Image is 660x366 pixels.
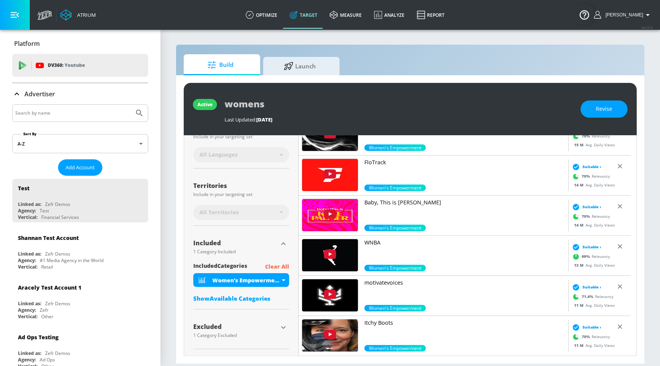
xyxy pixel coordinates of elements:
div: Suitable › [570,323,601,331]
div: 1 Category Included [193,249,278,254]
img: UU2ozVs4pg2K3uFLw6-0ayCQ [302,119,358,151]
span: Suitable › [582,164,601,170]
a: measure [324,1,368,29]
div: Relevancy [570,170,610,182]
div: Other [41,313,53,320]
img: UUO9a_ryN_l7DIDS-VIt-zmw [302,239,358,271]
div: active [197,101,212,108]
img: UUEIs9nkveW9WmYtsOcJBwTg [302,319,358,351]
p: motivatevoices [364,279,565,287]
div: Avg. Daily Views [570,302,615,308]
div: Include in your targeting set [193,192,289,197]
div: Zefr Demos [45,350,70,356]
div: Relevancy [570,251,610,262]
button: Revise [581,100,628,118]
a: motivatevoices [364,279,565,305]
div: Relevancy [570,331,610,342]
div: Relevancy [570,130,610,142]
label: Sort By [22,131,38,136]
button: [PERSON_NAME] [594,10,652,19]
div: 70.0% [364,144,426,151]
span: included Categories [193,262,247,272]
span: 14 M [574,222,586,227]
span: Women's Empowerment [364,265,426,271]
a: optimize [239,1,283,29]
div: Ad Ops [40,356,55,363]
div: Agency: [18,257,36,264]
span: v 4.25.4 [642,25,652,29]
div: Suitable › [570,243,601,251]
div: Include in your targeting set [193,134,289,139]
div: Suitable › [570,163,601,170]
div: Test [40,207,49,214]
div: Suitable › [570,283,601,291]
div: Relevancy [570,211,610,222]
span: 13 M [574,262,586,267]
div: Women's Empowerment [193,273,289,287]
span: Add Account [66,163,95,172]
div: Atrium [74,11,96,18]
div: Zefr Demos [45,251,70,257]
a: FloTrack [364,159,565,185]
div: ShowAvailable Categories [193,295,289,302]
span: Women's Empowerment [364,305,426,311]
a: Report [411,1,451,29]
span: Suitable › [582,244,601,250]
div: Aracely Test Account 1Linked as:Zefr DemosAgency:ZefrVertical:Other [12,278,148,322]
div: Agency: [18,307,36,313]
p: Itchy Boots [364,319,565,327]
div: Zefr [40,307,49,313]
span: Women's Empowerment [364,345,426,351]
p: DV360: [48,61,85,70]
div: Agency: [18,356,36,363]
div: DV360: Youtube [12,54,148,77]
div: Avg. Daily Views [570,142,615,147]
div: Advertiser [12,83,148,105]
span: Launch [271,57,329,75]
div: Vertical: [18,264,37,270]
a: Analyze [368,1,411,29]
p: Clear All [265,262,289,272]
div: 1 Category Excluded [193,333,278,338]
img: UU9SaeuR7YfTLbV-tb_Msc0Q [302,279,358,311]
span: Suitable › [582,284,601,290]
div: Included [193,240,278,246]
div: Excluded [193,324,278,330]
div: Test [18,185,29,192]
a: Target [283,1,324,29]
span: 70 % [582,133,592,139]
div: All Territories [193,205,289,220]
span: 70 % [582,173,592,179]
span: Women's Empowerment [364,144,426,151]
div: Relevancy [570,291,613,302]
div: 70.0% [364,345,426,351]
span: 15 M [574,142,586,147]
a: Itchy Boots [364,319,565,345]
span: login as: uyen.hoang@zefr.com [602,12,643,18]
p: FloTrack [364,159,565,166]
div: Avg. Daily Views [570,262,615,268]
div: Avg. Daily Views [570,342,615,348]
a: Baby, This is [PERSON_NAME] [364,199,565,225]
div: Linked as: [18,300,41,307]
div: Last Updated: [225,116,573,123]
div: Ad Ops Testing [18,334,58,341]
div: Shannan Test AccountLinked as:Zefr DemosAgency:#1 Media Agency in the WorldVertical:Retail [12,228,148,272]
div: Vertical: [18,214,37,220]
button: Open Resource Center [574,4,595,25]
div: TestLinked as:Zefr DemosAgency:TestVertical:Financial Services [12,179,148,222]
span: 99 % [582,254,592,259]
div: A-Z [12,134,148,153]
div: Linked as: [18,350,41,356]
a: WNBA [364,239,565,265]
p: Advertiser [24,90,55,98]
span: 70 % [582,214,592,219]
div: Territories [193,183,289,189]
div: Platform [12,33,148,54]
span: 70 % [582,334,592,340]
span: Women's Empowerment [364,185,426,191]
img: UU3ZuVjNO6CAj-DJnXHIBzKg [302,199,358,231]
